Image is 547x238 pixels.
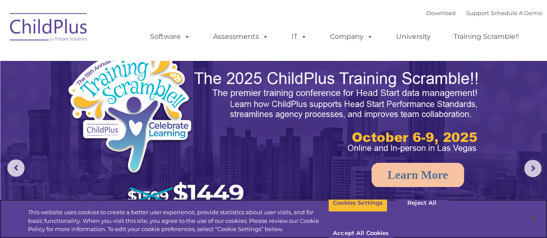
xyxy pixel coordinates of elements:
[387,28,439,45] a: University
[28,208,328,234] div: This website uses cookies to create a better user experience, provide statistics about user visit...
[491,10,542,16] a: Schedule A Demo
[426,10,456,16] a: Download
[426,10,542,16] font: |
[445,28,528,45] a: Training Scramble!!
[328,194,387,212] button: Cookies Settings
[141,28,199,45] a: Software
[120,57,147,63] span: Last name
[524,209,543,228] button: Close
[6,7,92,50] img: ChildPlus by Procare Solutions
[205,28,277,45] a: Assessments
[466,10,489,16] a: Support
[321,28,382,45] a: Company
[283,28,316,45] a: IT
[371,163,464,187] a: Learn More
[120,92,157,99] span: Phone number
[395,194,449,212] button: Reject All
